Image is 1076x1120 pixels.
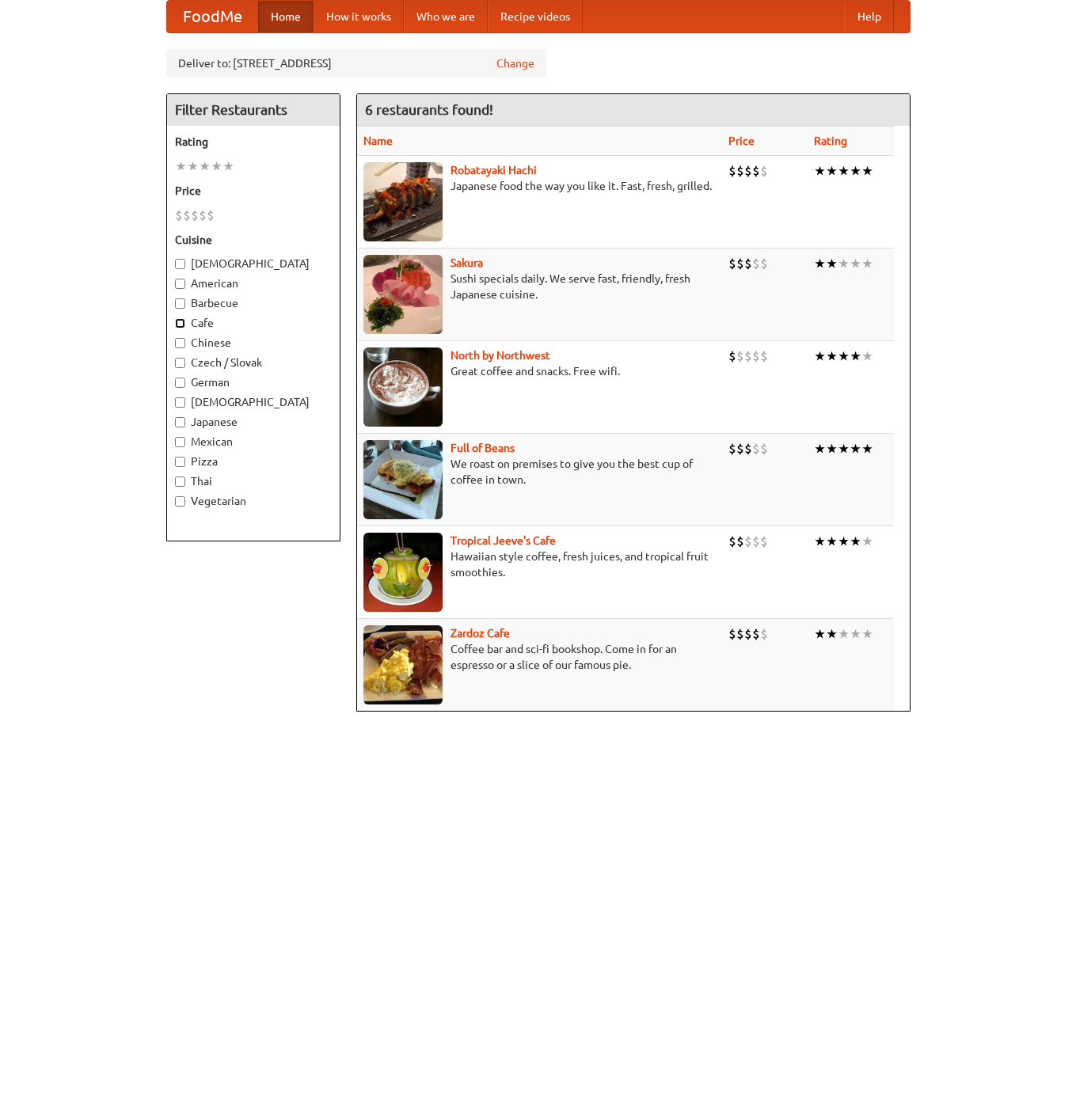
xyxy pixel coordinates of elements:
p: Coffee bar and sci-fi bookshop. Come in for an espresso or a slice of our famous pie. [363,641,717,673]
li: $ [183,207,191,224]
a: How it works [314,1,404,32]
input: American [175,279,185,289]
li: ★ [838,255,850,272]
li: ★ [861,162,873,180]
li: ★ [814,347,826,365]
p: Hawaiian style coffee, fresh juices, and tropical fruit smoothies. [363,549,717,580]
a: Recipe videos [488,1,583,32]
li: $ [736,162,744,180]
li: $ [752,625,760,643]
input: Mexican [175,437,185,447]
li: ★ [850,625,861,643]
h5: Rating [175,134,332,150]
li: ★ [850,440,861,457]
li: $ [760,533,768,550]
ng-pluralize: 6 restaurants found! [365,102,493,117]
li: $ [752,347,760,365]
li: ★ [814,625,826,643]
li: $ [752,255,760,272]
li: $ [760,440,768,457]
li: ★ [222,158,234,175]
li: ★ [850,533,861,550]
li: $ [752,440,760,457]
li: $ [728,162,736,180]
li: $ [736,440,744,457]
li: $ [744,255,752,272]
img: jeeves.jpg [363,533,443,612]
label: Chinese [175,335,332,351]
li: ★ [814,162,826,180]
a: Rating [814,135,847,147]
li: $ [760,347,768,365]
label: Mexican [175,434,332,450]
label: Barbecue [175,295,332,311]
li: $ [728,347,736,365]
input: German [175,378,185,388]
b: Full of Beans [451,442,515,454]
li: $ [728,440,736,457]
li: ★ [861,625,873,643]
li: ★ [838,440,850,457]
li: $ [760,162,768,180]
li: ★ [861,440,873,457]
li: ★ [838,625,850,643]
input: [DEMOGRAPHIC_DATA] [175,259,185,269]
a: Tropical Jeeve's Cafe [451,534,556,547]
p: Japanese food the way you like it. Fast, fresh, grilled. [363,178,717,194]
input: Barbecue [175,298,185,309]
li: $ [175,207,183,224]
b: North by Northwest [451,349,550,362]
li: ★ [814,440,826,457]
li: ★ [838,162,850,180]
li: ★ [814,533,826,550]
li: $ [728,625,736,643]
li: $ [736,255,744,272]
li: $ [752,533,760,550]
li: $ [760,625,768,643]
a: Sakura [451,256,483,269]
li: $ [744,533,752,550]
h5: Cuisine [175,232,332,248]
li: ★ [838,533,850,550]
h4: Filter Restaurants [167,94,340,126]
label: Czech / Slovak [175,355,332,370]
input: Pizza [175,457,185,467]
label: American [175,275,332,291]
li: ★ [850,347,861,365]
label: German [175,374,332,390]
a: Zardoz Cafe [451,627,510,640]
input: [DEMOGRAPHIC_DATA] [175,397,185,408]
a: Home [258,1,314,32]
li: ★ [826,347,838,365]
input: Chinese [175,338,185,348]
a: Change [496,55,534,71]
label: Japanese [175,414,332,430]
a: Robatayaki Hachi [451,164,537,177]
li: $ [744,625,752,643]
li: $ [207,207,215,224]
li: ★ [826,162,838,180]
li: ★ [826,440,838,457]
li: ★ [838,347,850,365]
img: beans.jpg [363,440,443,519]
label: Vegetarian [175,493,332,509]
p: We roast on premises to give you the best cup of coffee in town. [363,456,717,488]
label: Cafe [175,315,332,331]
input: Japanese [175,417,185,427]
input: Czech / Slovak [175,358,185,368]
li: $ [752,162,760,180]
li: $ [736,625,744,643]
li: $ [744,347,752,365]
li: $ [728,533,736,550]
li: $ [736,533,744,550]
li: $ [199,207,207,224]
li: $ [736,347,744,365]
li: $ [760,255,768,272]
li: $ [744,162,752,180]
li: ★ [826,255,838,272]
img: north.jpg [363,347,443,427]
li: ★ [175,158,187,175]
